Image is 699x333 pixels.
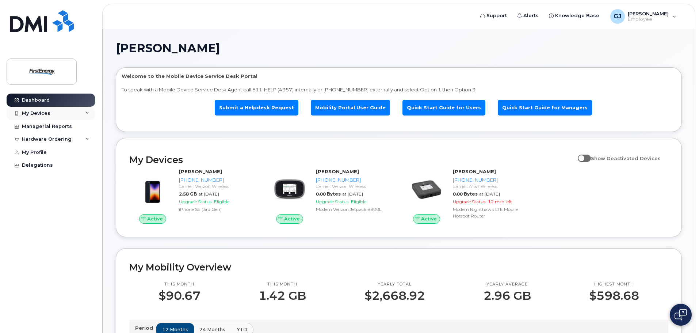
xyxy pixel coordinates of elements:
p: This month [259,281,306,287]
span: Active [147,215,163,222]
span: Upgrade Status: [453,199,486,204]
strong: [PERSON_NAME] [179,169,222,174]
div: Modem Nighthawk LTE Mobile Hotspot Router [453,206,528,219]
span: Active [421,215,437,222]
h2: My Mobility Overview [129,262,668,273]
span: 24 months [199,326,225,333]
span: Upgrade Status: [179,199,213,204]
p: Yearly average [484,281,531,287]
img: image20231002-3703462-zs44o9.jpeg [272,172,307,207]
div: iPhone SE (3rd Gen) [179,206,255,212]
p: 1.42 GB [259,289,306,302]
a: Quick Start Guide for Users [402,100,485,116]
p: $598.68 [589,289,639,302]
div: Carrier: Verizon Wireless [316,183,391,189]
p: Yearly total [364,281,425,287]
strong: [PERSON_NAME] [316,169,359,174]
a: Quick Start Guide for Managers [498,100,592,116]
a: Mobility Portal User Guide [311,100,390,116]
span: Eligible [351,199,366,204]
p: $90.67 [158,289,200,302]
div: Carrier: Verizon Wireless [179,183,255,189]
span: at [DATE] [342,191,363,197]
h2: My Devices [129,154,574,165]
a: Submit a Helpdesk Request [215,100,298,116]
p: To speak with a Mobile Device Service Desk Agent call 811-HELP (4357) internally or [PHONE_NUMBER... [122,86,676,93]
img: Open chat [675,309,687,321]
img: image20231002-3703462-m790eo.jpeg [409,172,444,207]
span: at [DATE] [198,191,219,197]
strong: [PERSON_NAME] [453,169,496,174]
span: Eligible [214,199,229,204]
span: Upgrade Status: [316,199,349,204]
img: image20231002-3703462-1angbar.jpeg [135,172,170,207]
span: 0.00 Bytes [316,191,341,197]
a: Active[PERSON_NAME][PHONE_NUMBER]Carrier: Verizon Wireless0.00 Bytesat [DATE]Upgrade Status:Eligi... [266,168,394,224]
input: Show Deactivated Devices [578,151,584,157]
div: [PHONE_NUMBER] [453,177,528,183]
div: Modem Verizon Jetpack 8800L [316,206,391,212]
div: [PHONE_NUMBER] [316,177,391,183]
p: $2,668.92 [364,289,425,302]
div: Carrier: AT&T Wireless [453,183,528,189]
span: at [DATE] [479,191,500,197]
div: [PHONE_NUMBER] [179,177,255,183]
span: Active [284,215,300,222]
p: 2.96 GB [484,289,531,302]
span: [PERSON_NAME] [116,43,220,54]
p: Highest month [589,281,639,287]
span: 0.00 Bytes [453,191,478,197]
p: Period [135,325,156,332]
a: Active[PERSON_NAME][PHONE_NUMBER]Carrier: Verizon Wireless2.58 GBat [DATE]Upgrade Status:Eligible... [129,168,257,224]
p: Welcome to the Mobile Device Service Desk Portal [122,73,676,80]
span: YTD [237,326,247,333]
span: 12 mth left [488,199,512,204]
p: This month [158,281,200,287]
a: Active[PERSON_NAME][PHONE_NUMBER]Carrier: AT&T Wireless0.00 Bytesat [DATE]Upgrade Status:12 mth l... [403,168,531,224]
span: Show Deactivated Devices [591,155,661,161]
span: 2.58 GB [179,191,197,197]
